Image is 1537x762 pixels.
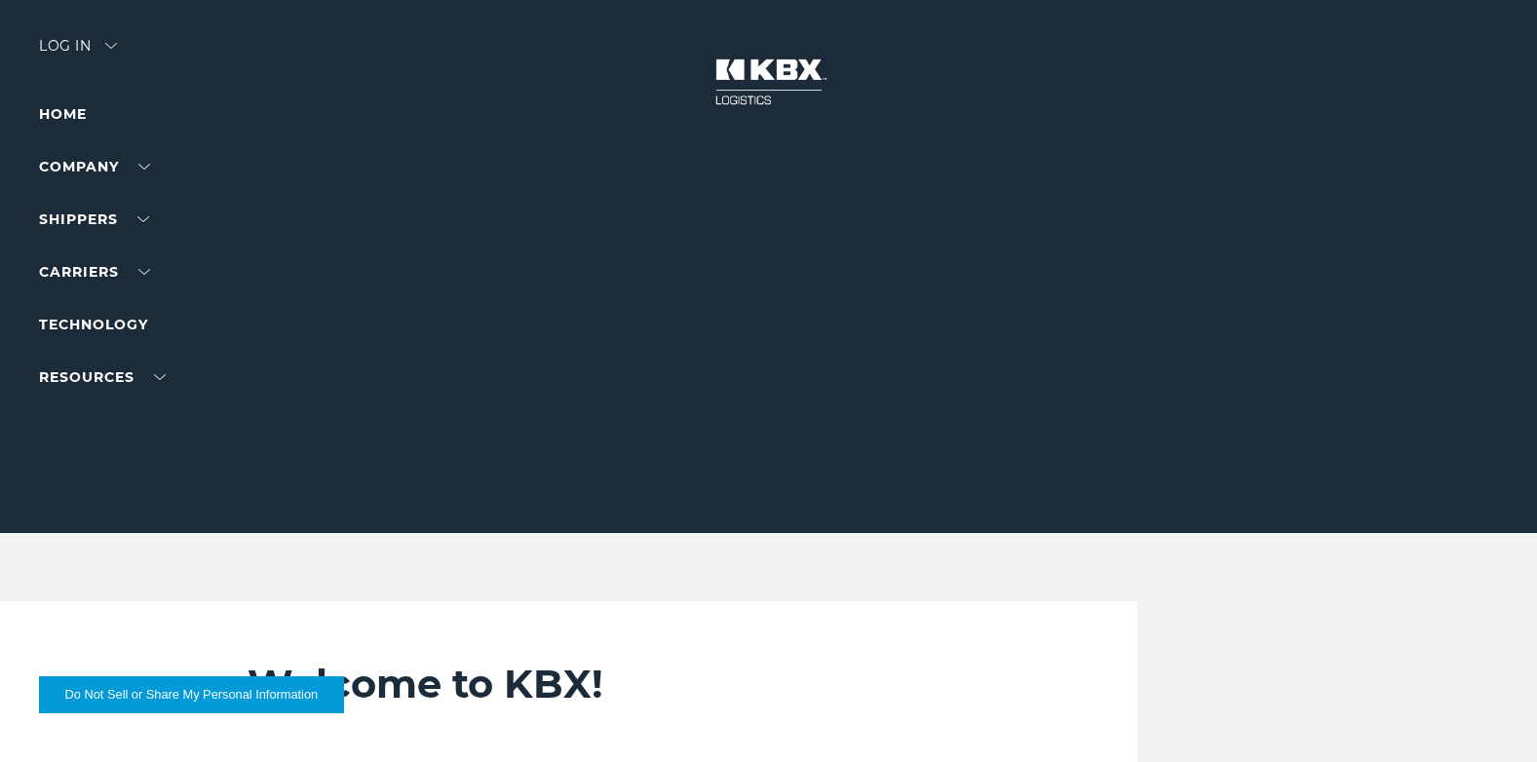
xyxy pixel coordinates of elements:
[39,158,150,175] a: Company
[39,368,166,386] a: RESOURCES
[105,43,117,49] img: arrow
[39,105,87,123] a: Home
[39,316,148,333] a: Technology
[39,263,150,281] a: Carriers
[248,660,1078,708] h2: Welcome to KBX!
[39,39,117,67] div: Log in
[39,210,149,228] a: SHIPPERS
[39,676,344,713] button: Do Not Sell or Share My Personal Information
[696,39,842,125] img: kbx logo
